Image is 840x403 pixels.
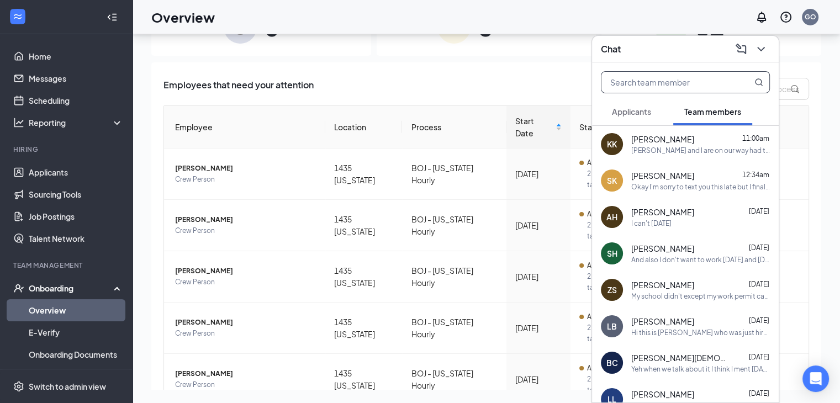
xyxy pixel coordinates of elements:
a: Scheduling [29,89,123,112]
span: [PERSON_NAME] [175,163,316,174]
th: Location [325,106,403,149]
td: BOJ - [US_STATE] Hourly [402,149,506,200]
span: [PERSON_NAME] [175,214,316,225]
span: [PERSON_NAME] [175,317,316,328]
td: BOJ - [US_STATE] Hourly [402,200,506,251]
span: Crew Person [175,328,316,339]
div: I can't [DATE] [631,219,672,228]
span: Crew Person [175,277,316,288]
div: Team Management [13,261,121,270]
span: [DATE] [749,316,769,325]
span: Status [579,121,631,133]
span: [DATE] [749,353,769,361]
a: Applicants [29,161,123,183]
div: Onboarding [29,283,114,294]
span: [DATE] [749,243,769,252]
div: [DATE] [515,168,562,180]
div: [DATE] [515,373,562,385]
div: [DATE] [515,322,562,334]
a: Talent Network [29,227,123,250]
div: [DATE] [515,271,562,283]
span: Start Date [515,115,553,139]
div: Yeh when we talk about it I think I ment [DATE] lol My mistake [631,364,770,374]
div: And also I don't want to work [DATE] and [DATE] those days I want off the rest I filled out is fine [631,255,770,264]
span: Crew Person [175,379,316,390]
svg: UserCheck [13,283,24,294]
span: [PERSON_NAME] [175,368,316,379]
td: BOJ - [US_STATE] Hourly [402,303,506,354]
span: [PERSON_NAME] [631,279,694,290]
span: Action Required [587,209,638,220]
h1: Overview [151,8,215,26]
span: 2 assigned tasks [587,271,639,293]
div: ZS [607,284,617,295]
svg: Collapse [107,12,118,23]
div: BC [606,357,618,368]
span: 11:00am [742,134,769,142]
td: 1435 [US_STATE] [325,149,403,200]
a: Activity log [29,365,123,388]
span: [PERSON_NAME] [631,134,694,145]
button: ComposeMessage [732,40,750,58]
div: Hi this is [PERSON_NAME] who was just hired at [GEOGRAPHIC_DATA] I didn't happen to get my employ... [631,328,770,337]
a: Home [29,45,123,67]
a: Overview [29,299,123,321]
a: Job Postings [29,205,123,227]
a: Onboarding Documents [29,343,123,365]
a: Sourcing Tools [29,183,123,205]
span: 12:34am [742,171,769,179]
span: [PERSON_NAME] [631,316,694,327]
span: [DATE] [749,389,769,397]
div: Switch to admin view [29,381,106,392]
div: [PERSON_NAME] and I are on our way had to get a jump. My car wouldn't a start. About 10 mins late [631,146,770,155]
svg: Analysis [13,117,24,128]
span: [PERSON_NAME] [631,170,694,181]
div: Okay I'm sorry to text you this late but I finally got a chance to sit down and I was going to fi... [631,182,770,192]
svg: Notifications [755,10,768,24]
svg: QuestionInfo [779,10,793,24]
span: 2 assigned tasks [587,322,639,344]
div: Open Intercom Messenger [802,365,829,392]
span: [PERSON_NAME] [631,206,694,218]
span: Action Required [587,157,638,168]
span: [DATE] [749,280,769,288]
svg: Settings [13,381,24,392]
span: [DATE] [749,207,769,215]
div: GO [805,12,816,22]
span: Employees that need your attention [163,78,314,100]
th: Status [570,106,648,149]
a: E-Verify [29,321,123,343]
span: [PERSON_NAME] [631,389,694,400]
th: Process [402,106,506,149]
div: LB [607,321,617,332]
div: My school didn't except my work permit cause the pledge of employer part didn't have a signature ... [631,291,770,301]
svg: ChevronDown [754,43,768,56]
td: 1435 [US_STATE] [325,303,403,354]
button: ChevronDown [752,40,770,58]
h3: Chat [601,43,621,55]
div: AH [606,211,617,222]
svg: WorkstreamLogo [12,11,23,22]
div: SH [607,248,617,259]
span: [PERSON_NAME] [175,266,316,277]
span: Action Required [587,260,638,271]
svg: MagnifyingGlass [754,78,763,87]
td: 1435 [US_STATE] [325,251,403,303]
div: SK [607,175,617,186]
span: Action Required [587,311,638,322]
span: Action Required [587,363,638,374]
a: Messages [29,67,123,89]
td: 1435 [US_STATE] [325,200,403,251]
div: Hiring [13,145,121,154]
span: 2 assigned tasks [587,168,639,190]
span: 2 assigned tasks [587,220,639,242]
input: Search team member [601,72,732,93]
div: [DATE] [515,219,562,231]
th: Employee [164,106,325,149]
svg: ComposeMessage [735,43,748,56]
span: 2 assigned tasks [587,374,639,396]
span: [PERSON_NAME] [631,243,694,254]
span: Team members [684,107,741,116]
div: Reporting [29,117,124,128]
div: KK [607,139,617,150]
